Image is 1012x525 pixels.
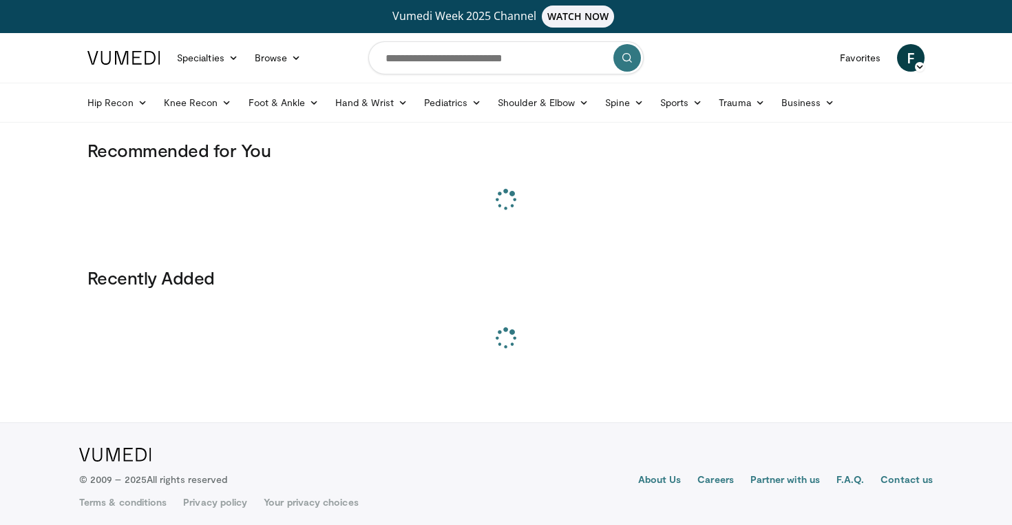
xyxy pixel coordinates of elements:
[897,44,925,72] a: F
[169,44,246,72] a: Specialties
[87,267,925,289] h3: Recently Added
[89,6,923,28] a: Vumedi Week 2025 ChannelWATCH NOW
[710,89,773,116] a: Trauma
[79,89,156,116] a: Hip Recon
[87,51,160,65] img: VuMedi Logo
[156,89,240,116] a: Knee Recon
[183,495,247,509] a: Privacy policy
[246,44,310,72] a: Browse
[881,473,933,489] a: Contact us
[79,495,167,509] a: Terms & conditions
[750,473,820,489] a: Partner with us
[597,89,651,116] a: Spine
[368,41,644,74] input: Search topics, interventions
[836,473,864,489] a: F.A.Q.
[87,139,925,161] h3: Recommended for You
[240,89,328,116] a: Foot & Ankle
[416,89,489,116] a: Pediatrics
[542,6,615,28] span: WATCH NOW
[327,89,416,116] a: Hand & Wrist
[79,473,227,486] p: © 2009 – 2025
[264,495,358,509] a: Your privacy choices
[489,89,597,116] a: Shoulder & Elbow
[773,89,843,116] a: Business
[638,473,682,489] a: About Us
[697,473,734,489] a: Careers
[147,473,227,485] span: All rights reserved
[79,448,151,462] img: VuMedi Logo
[652,89,711,116] a: Sports
[832,44,889,72] a: Favorites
